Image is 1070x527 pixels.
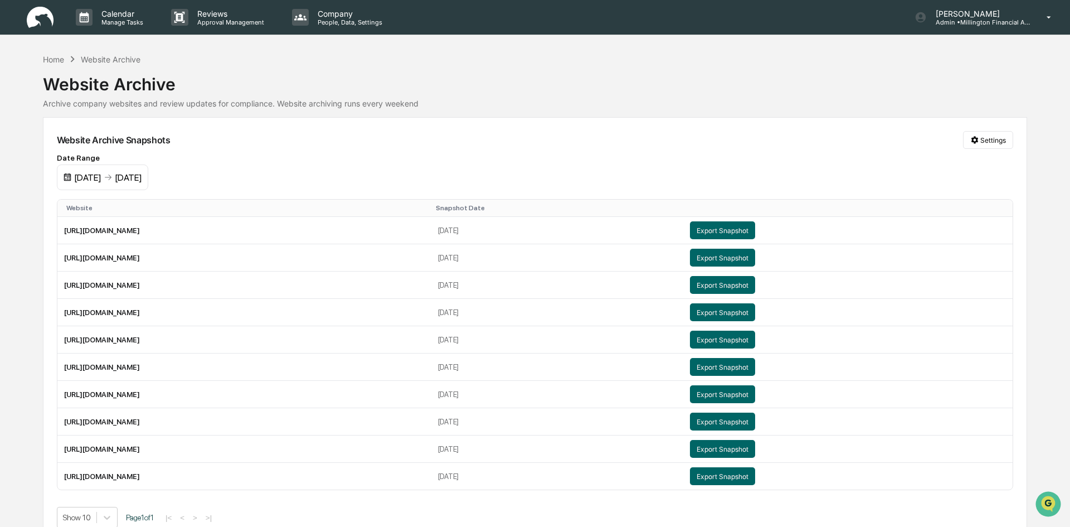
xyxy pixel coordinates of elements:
[431,463,683,490] td: [DATE]
[11,23,203,41] p: How can we help?
[74,172,101,183] div: [DATE]
[431,244,683,272] td: [DATE]
[81,55,140,64] div: Website Archive
[7,157,75,177] a: 🔎Data Lookup
[57,381,431,408] td: [URL][DOMAIN_NAME]
[29,51,184,62] input: Clear
[927,18,1030,26] p: Admin • Millington Financial Advisors, LLC
[81,142,90,151] div: 🗄️
[189,89,203,102] button: Start new chat
[57,463,431,490] td: [URL][DOMAIN_NAME]
[1034,490,1064,520] iframe: Open customer support
[431,217,683,244] td: [DATE]
[690,303,755,321] button: Export Snapshot
[189,513,201,522] button: >
[11,142,20,151] div: 🖐️
[126,513,154,522] span: Page 1 of 1
[27,7,53,28] img: logo
[188,9,270,18] p: Reviews
[38,85,183,96] div: Start new chat
[963,131,1013,149] button: Settings
[11,85,31,105] img: 1746055101610-c473b297-6a78-478c-a979-82029cc54cd1
[309,9,388,18] p: Company
[7,136,76,156] a: 🖐️Preclearance
[115,172,142,183] div: [DATE]
[309,18,388,26] p: People, Data, Settings
[690,331,755,349] button: Export Snapshot
[43,55,64,64] div: Home
[57,244,431,272] td: [URL][DOMAIN_NAME]
[57,326,431,354] td: [URL][DOMAIN_NAME]
[431,326,683,354] td: [DATE]
[690,413,755,431] button: Export Snapshot
[22,141,72,152] span: Preclearance
[63,173,72,182] img: calendar
[93,9,149,18] p: Calendar
[431,354,683,381] td: [DATE]
[690,276,755,294] button: Export Snapshot
[22,162,70,173] span: Data Lookup
[177,513,188,522] button: <
[431,381,683,408] td: [DATE]
[11,163,20,172] div: 🔎
[93,18,149,26] p: Manage Tasks
[57,153,148,162] div: Date Range
[435,204,679,212] div: Toggle SortBy
[66,204,427,212] div: Toggle SortBy
[202,513,215,522] button: >|
[690,467,755,485] button: Export Snapshot
[104,173,113,182] img: arrow right
[690,358,755,376] button: Export Snapshot
[690,440,755,458] button: Export Snapshot
[431,272,683,299] td: [DATE]
[57,217,431,244] td: [URL][DOMAIN_NAME]
[76,136,143,156] a: 🗄️Attestations
[79,188,135,197] a: Powered byPylon
[188,18,270,26] p: Approval Management
[43,99,1027,108] div: Archive company websites and review updates for compliance. Website archiving runs every weekend
[57,354,431,381] td: [URL][DOMAIN_NAME]
[57,272,431,299] td: [URL][DOMAIN_NAME]
[43,65,1027,94] div: Website Archive
[57,134,171,146] div: Website Archive Snapshots
[431,408,683,436] td: [DATE]
[57,436,431,463] td: [URL][DOMAIN_NAME]
[162,513,175,522] button: |<
[111,189,135,197] span: Pylon
[927,9,1030,18] p: [PERSON_NAME]
[57,408,431,436] td: [URL][DOMAIN_NAME]
[431,299,683,326] td: [DATE]
[38,96,141,105] div: We're available if you need us!
[692,204,1008,212] div: Toggle SortBy
[431,436,683,463] td: [DATE]
[690,385,755,403] button: Export Snapshot
[57,299,431,326] td: [URL][DOMAIN_NAME]
[690,249,755,267] button: Export Snapshot
[92,141,138,152] span: Attestations
[690,221,755,239] button: Export Snapshot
